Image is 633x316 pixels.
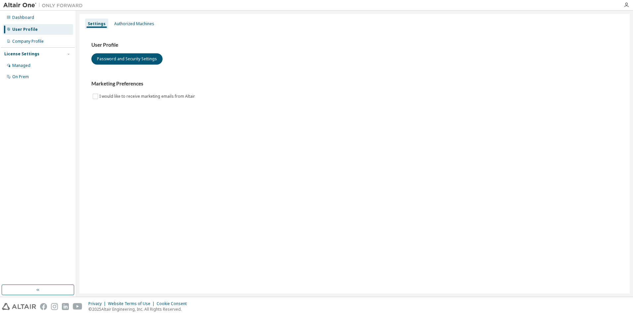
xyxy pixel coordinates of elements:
div: Settings [88,21,106,26]
div: User Profile [12,27,38,32]
img: altair_logo.svg [2,303,36,310]
div: Authorized Machines [114,21,154,26]
img: facebook.svg [40,303,47,310]
img: youtube.svg [73,303,82,310]
div: Cookie Consent [157,301,191,306]
p: © 2025 Altair Engineering, Inc. All Rights Reserved. [88,306,191,312]
div: On Prem [12,74,29,79]
div: License Settings [4,51,39,57]
img: Altair One [3,2,86,9]
img: linkedin.svg [62,303,69,310]
div: Managed [12,63,30,68]
img: instagram.svg [51,303,58,310]
div: Dashboard [12,15,34,20]
h3: User Profile [91,42,618,48]
h3: Marketing Preferences [91,80,618,87]
div: Website Terms of Use [108,301,157,306]
button: Password and Security Settings [91,53,163,65]
div: Privacy [88,301,108,306]
label: I would like to receive marketing emails from Altair [99,92,196,100]
div: Company Profile [12,39,44,44]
